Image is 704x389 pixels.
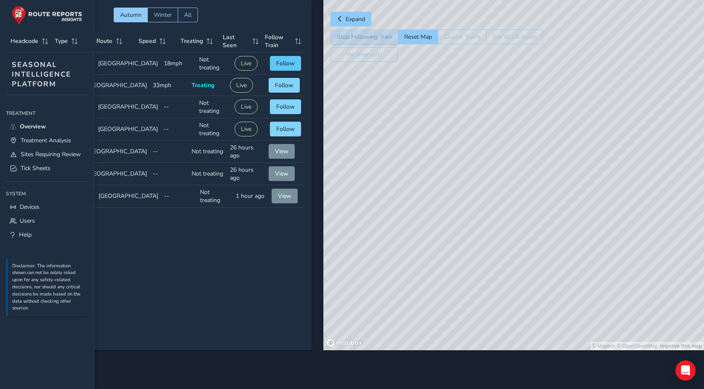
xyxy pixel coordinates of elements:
div: Treatment [6,107,88,120]
span: Autumn [120,11,141,19]
span: Treatment Analysis [21,136,71,144]
button: Live [235,99,258,114]
span: Follow Train [265,33,292,49]
span: Devices [20,203,40,211]
button: View [269,144,295,159]
span: Help [19,231,32,239]
td: [GEOGRAPHIC_DATA] [95,53,161,75]
button: Reset Map [398,29,438,44]
td: [GEOGRAPHIC_DATA] [84,141,150,163]
button: Expand [331,12,371,27]
td: Not treating [197,185,233,208]
span: Follow [276,103,295,111]
a: Tick Sheets [6,161,88,175]
div: Open Intercom Messenger [675,360,696,381]
div: System [6,187,88,200]
span: All [184,11,192,19]
span: Expand [346,15,365,23]
a: Users [6,214,88,228]
td: Not treating [196,118,232,141]
td: 26 hours ago [227,163,265,185]
span: View [275,147,288,155]
span: Sites Requiring Review [21,150,81,158]
a: Help [6,228,88,242]
span: SEASONAL INTELLIGENCE PLATFORM [12,60,71,89]
a: Treatment Analysis [6,133,88,147]
a: Sites Requiring Review [6,147,88,161]
span: Headcode [11,37,38,45]
span: Users [20,217,35,225]
span: Follow [276,59,295,67]
td: -- [150,163,188,185]
td: -- [150,141,188,163]
span: Treating [181,37,203,45]
span: Type [55,37,68,45]
span: Winter [154,11,172,19]
button: Weather (off) [331,47,398,62]
button: Follow [270,99,301,114]
td: Not treating [196,53,232,75]
td: [GEOGRAPHIC_DATA] [84,75,150,96]
td: -- [161,96,196,118]
span: Follow [276,125,295,133]
td: 33mph [150,75,188,96]
span: Tick Sheets [21,164,51,172]
td: [GEOGRAPHIC_DATA] [84,163,150,185]
span: Overview [20,123,46,131]
button: Follow [270,122,301,136]
button: Autumn [114,8,147,22]
td: [GEOGRAPHIC_DATA] [95,96,161,118]
button: Follow [269,78,300,93]
a: Devices [6,200,88,214]
td: -- [161,185,197,208]
a: Overview [6,120,88,133]
button: Cluster Trains [438,29,486,44]
td: Not treating [189,163,227,185]
span: Last Seen [223,33,249,49]
span: View [275,170,288,178]
span: Speed [139,37,156,45]
td: Not treating [189,141,227,163]
button: Live [235,56,258,71]
button: View [269,166,295,181]
td: Not treating [196,96,232,118]
button: Follow [270,56,301,71]
img: rr logo [12,6,82,25]
button: Winter [147,8,178,22]
button: All [178,8,198,22]
td: [GEOGRAPHIC_DATA] [96,185,161,208]
span: View [278,192,291,200]
td: -- [161,118,196,141]
button: Live [235,122,258,136]
td: 26 hours ago [227,141,265,163]
button: See all UK trains [486,29,543,44]
button: View [272,189,298,203]
span: Follow [275,81,293,89]
button: Live [230,78,253,93]
td: [GEOGRAPHIC_DATA] [95,118,161,141]
td: 1 hour ago [233,185,269,208]
span: Treating [192,81,214,89]
span: Route [96,37,112,45]
p: Disclaimer: The information shown can not be solely relied upon for any safety-related decisions,... [12,263,84,312]
td: 18mph [161,53,196,75]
